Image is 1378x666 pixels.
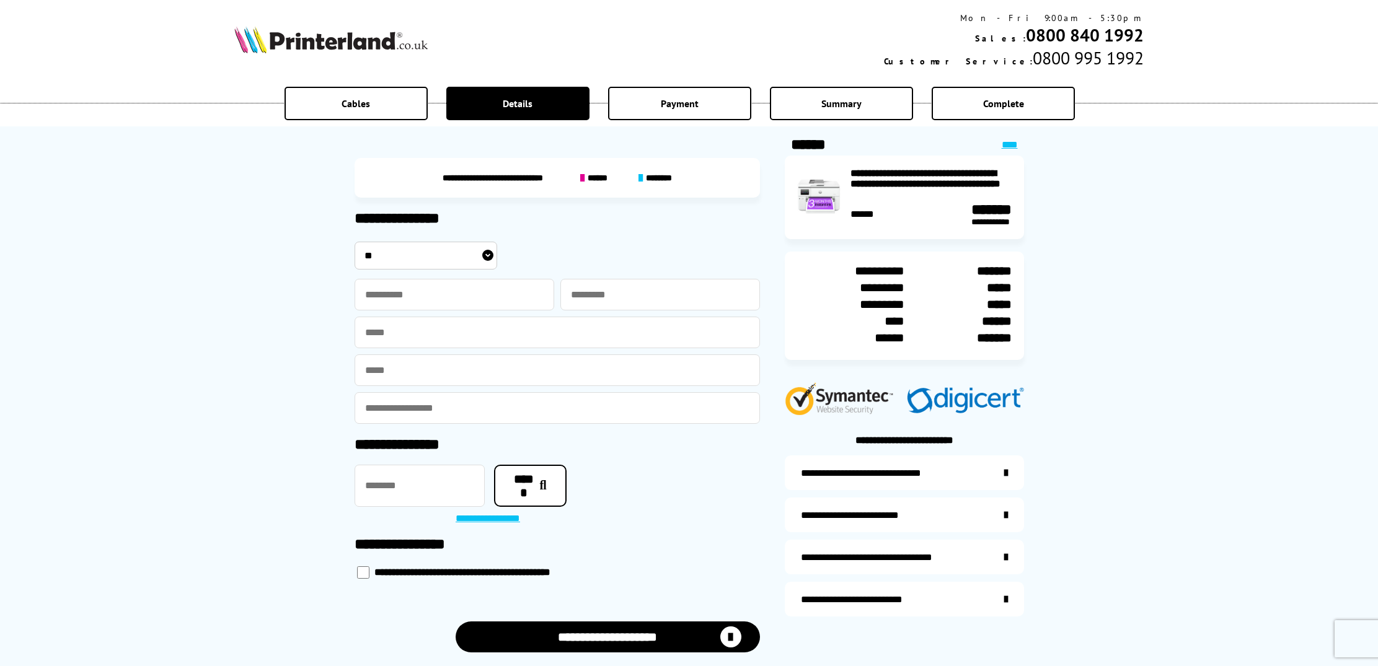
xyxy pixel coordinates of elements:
[884,56,1033,67] span: Customer Service:
[975,33,1026,44] span: Sales:
[1026,24,1144,46] a: 0800 840 1992
[661,97,699,110] span: Payment
[785,582,1024,616] a: secure-website
[342,97,370,110] span: Cables
[503,97,532,110] span: Details
[234,26,428,53] img: Printerland Logo
[1033,46,1144,69] span: 0800 995 1992
[821,97,862,110] span: Summary
[983,97,1024,110] span: Complete
[785,540,1024,574] a: additional-cables
[884,12,1144,24] div: Mon - Fri 9:00am - 5:30pm
[785,497,1024,532] a: items-arrive
[785,455,1024,490] a: additional-ink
